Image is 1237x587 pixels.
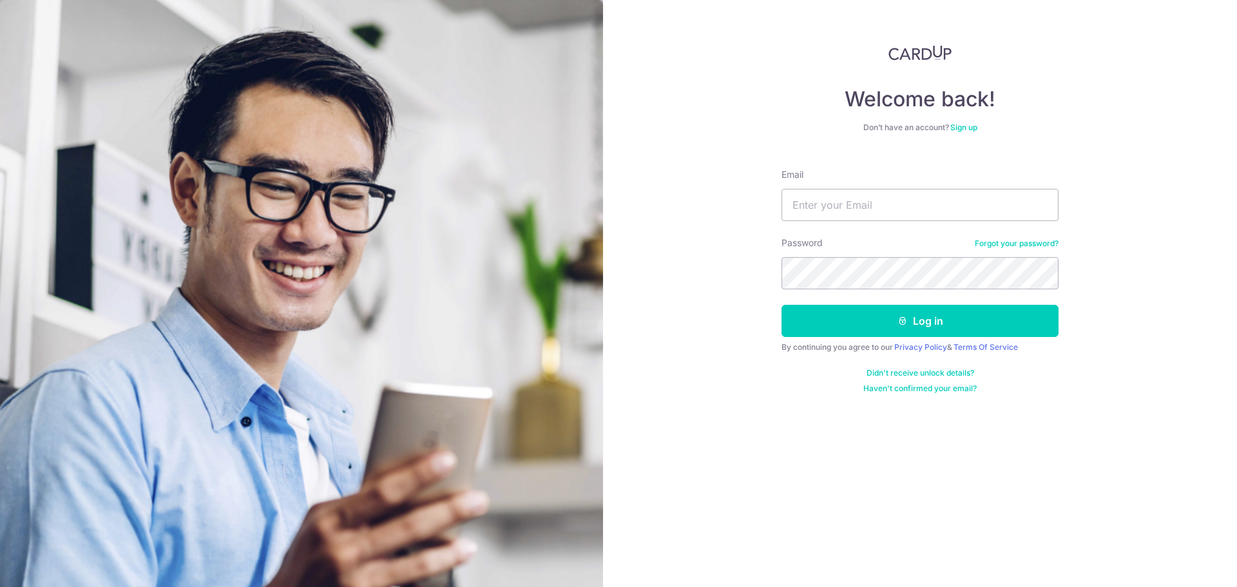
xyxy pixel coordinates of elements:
[782,168,803,181] label: Email
[782,342,1059,352] div: By continuing you agree to our &
[782,305,1059,337] button: Log in
[954,342,1018,352] a: Terms Of Service
[888,45,952,61] img: CardUp Logo
[975,238,1059,249] a: Forgot your password?
[782,86,1059,112] h4: Welcome back!
[782,236,823,249] label: Password
[894,342,947,352] a: Privacy Policy
[782,122,1059,133] div: Don’t have an account?
[863,383,977,394] a: Haven't confirmed your email?
[950,122,977,132] a: Sign up
[782,189,1059,221] input: Enter your Email
[867,368,974,378] a: Didn't receive unlock details?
